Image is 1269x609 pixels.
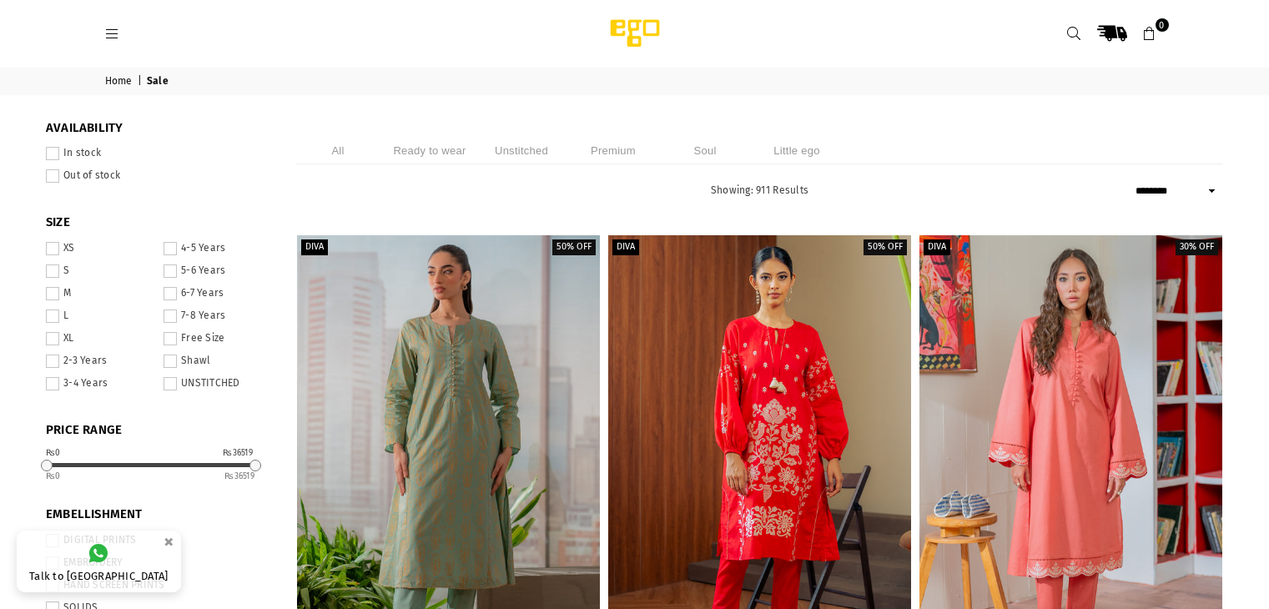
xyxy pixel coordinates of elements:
[1060,18,1090,48] a: Search
[46,147,271,160] label: In stock
[46,214,271,231] span: SIZE
[46,120,271,137] span: Availability
[46,169,271,183] label: Out of stock
[864,239,907,255] label: 50% off
[564,17,706,50] img: Ego
[224,471,254,481] ins: 36519
[46,242,154,255] label: XS
[46,332,154,345] label: XL
[663,137,747,164] li: Soul
[164,310,271,323] label: 7-8 Years
[164,377,271,390] label: UNSTITCHED
[98,27,128,39] a: Menu
[924,239,950,255] label: Diva
[755,137,838,164] li: Little ego
[164,355,271,368] label: Shawl
[612,239,639,255] label: Diva
[480,137,563,164] li: Unstitched
[296,137,380,164] li: All
[46,471,61,481] ins: 0
[1156,18,1169,32] span: 0
[223,449,253,457] div: ₨36519
[164,242,271,255] label: 4-5 Years
[301,239,328,255] label: Diva
[17,531,181,592] a: Talk to [GEOGRAPHIC_DATA]
[164,287,271,300] label: 6-7 Years
[711,184,808,196] span: Showing: 911 Results
[105,75,135,88] a: Home
[159,528,179,556] button: ×
[46,264,154,278] label: S
[1135,18,1165,48] a: 0
[147,75,171,88] span: Sale
[93,68,1177,95] nav: breadcrumbs
[164,264,271,278] label: 5-6 Years
[46,449,61,457] div: ₨0
[552,239,596,255] label: 50% off
[388,137,471,164] li: Ready to wear
[164,332,271,345] label: Free Size
[46,287,154,300] label: M
[1176,239,1218,255] label: 30% off
[46,310,154,323] label: L
[572,137,655,164] li: Premium
[138,75,144,88] span: |
[46,355,154,368] label: 2-3 Years
[46,422,271,439] span: PRICE RANGE
[46,377,154,390] label: 3-4 Years
[46,506,271,523] span: EMBELLISHMENT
